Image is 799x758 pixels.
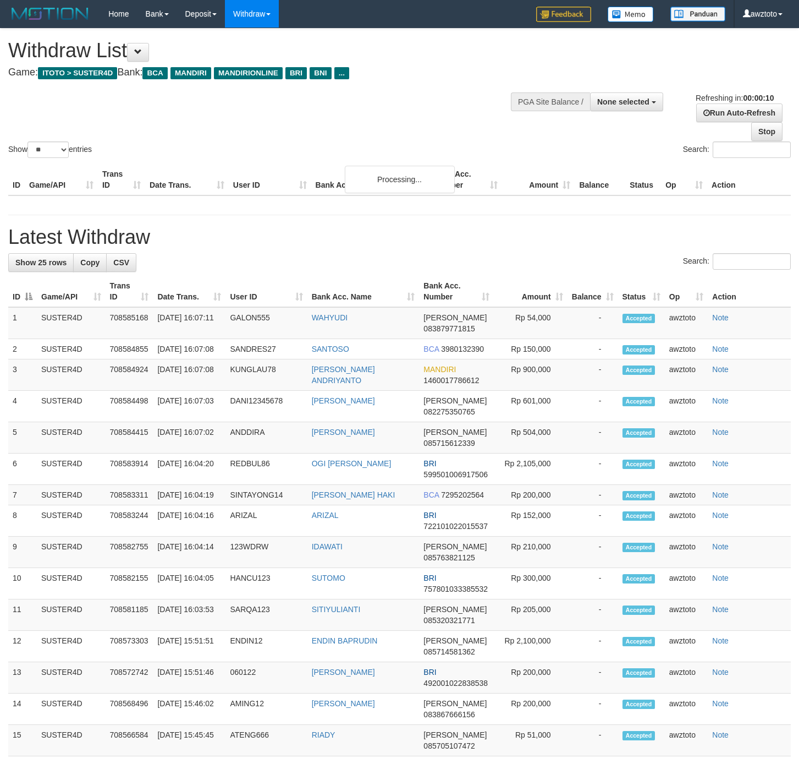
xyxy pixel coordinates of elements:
label: Show entries [8,141,92,158]
span: Accepted [622,731,655,740]
td: KUNGLAU78 [225,359,307,391]
td: SUSTER4D [37,568,106,599]
span: BCA [142,67,167,79]
span: Copy 1460017786612 to clipboard [423,376,479,385]
td: Rp 205,000 [494,599,567,631]
a: Note [712,542,729,551]
a: Note [712,428,729,437]
td: Rp 210,000 [494,537,567,568]
span: [PERSON_NAME] [423,396,487,405]
td: ENDIN12 [225,631,307,662]
td: - [567,339,618,359]
span: Refreshing in: [696,94,774,102]
td: HANCU123 [225,568,307,599]
td: [DATE] 16:07:08 [153,339,225,359]
a: Note [712,365,729,374]
img: Button%20Memo.svg [608,7,654,22]
td: awztoto [665,391,708,422]
span: ITOTO > SUSTER4D [38,67,117,79]
a: Note [712,668,729,677]
td: REDBUL86 [225,454,307,485]
div: Processing... [345,166,455,193]
span: Accepted [622,574,655,584]
td: 708568496 [106,694,153,725]
span: BRI [285,67,307,79]
span: BRI [423,668,436,677]
a: [PERSON_NAME] [312,699,375,708]
th: Game/API [25,164,98,195]
th: Trans ID [98,164,145,195]
span: Accepted [622,460,655,469]
td: Rp 504,000 [494,422,567,454]
td: 11 [8,599,37,631]
th: Action [708,276,791,307]
a: Note [712,313,729,322]
span: Accepted [622,668,655,678]
span: BRI [423,459,436,468]
h1: Withdraw List [8,40,522,62]
td: Rp 2,100,000 [494,631,567,662]
span: Copy 3980132390 to clipboard [441,345,484,353]
span: MANDIRI [170,67,211,79]
td: [DATE] 16:04:20 [153,454,225,485]
td: 9 [8,537,37,568]
th: Bank Acc. Number [429,164,502,195]
td: 123WDRW [225,537,307,568]
td: SUSTER4D [37,391,106,422]
td: 15 [8,725,37,756]
span: Accepted [622,491,655,500]
td: SUSTER4D [37,662,106,694]
td: SUSTER4D [37,725,106,756]
td: 708581185 [106,599,153,631]
td: awztoto [665,537,708,568]
span: Copy 085705107472 to clipboard [423,741,475,750]
td: GALON555 [225,307,307,339]
td: SUSTER4D [37,307,106,339]
th: ID [8,164,25,195]
td: DANI12345678 [225,391,307,422]
td: Rp 150,000 [494,339,567,359]
a: Note [712,605,729,614]
a: Note [712,345,729,353]
span: CSV [113,258,129,267]
td: [DATE] 16:04:14 [153,537,225,568]
a: Stop [751,122,783,141]
label: Search: [683,253,791,270]
button: None selected [590,92,663,111]
td: 2 [8,339,37,359]
img: MOTION_logo.png [8,6,92,22]
span: Accepted [622,428,655,438]
td: 5 [8,422,37,454]
a: Show 25 rows [8,253,74,272]
span: Accepted [622,345,655,355]
span: Accepted [622,366,655,375]
th: Status [625,164,661,195]
td: 10 [8,568,37,599]
th: Amount [502,164,575,195]
a: Copy [73,253,107,272]
td: 708583244 [106,505,153,537]
a: [PERSON_NAME] HAKI [312,490,395,499]
td: 708584924 [106,359,153,391]
td: 708583311 [106,485,153,505]
a: SUTOMO [312,574,345,582]
td: 8 [8,505,37,537]
span: [PERSON_NAME] [423,542,487,551]
th: User ID [229,164,311,195]
th: Amount: activate to sort column ascending [494,276,567,307]
a: [PERSON_NAME] [312,428,375,437]
td: [DATE] 15:51:46 [153,662,225,694]
span: BCA [423,490,439,499]
td: SUSTER4D [37,631,106,662]
td: awztoto [665,694,708,725]
th: Bank Acc. Number: activate to sort column ascending [419,276,494,307]
span: Accepted [622,314,655,323]
td: 708584498 [106,391,153,422]
td: SINTAYONG14 [225,485,307,505]
td: [DATE] 16:07:11 [153,307,225,339]
td: [DATE] 16:04:05 [153,568,225,599]
span: Show 25 rows [15,258,67,267]
a: [PERSON_NAME] [312,396,375,405]
a: IDAWATI [312,542,343,551]
span: Copy 085320321771 to clipboard [423,616,475,625]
